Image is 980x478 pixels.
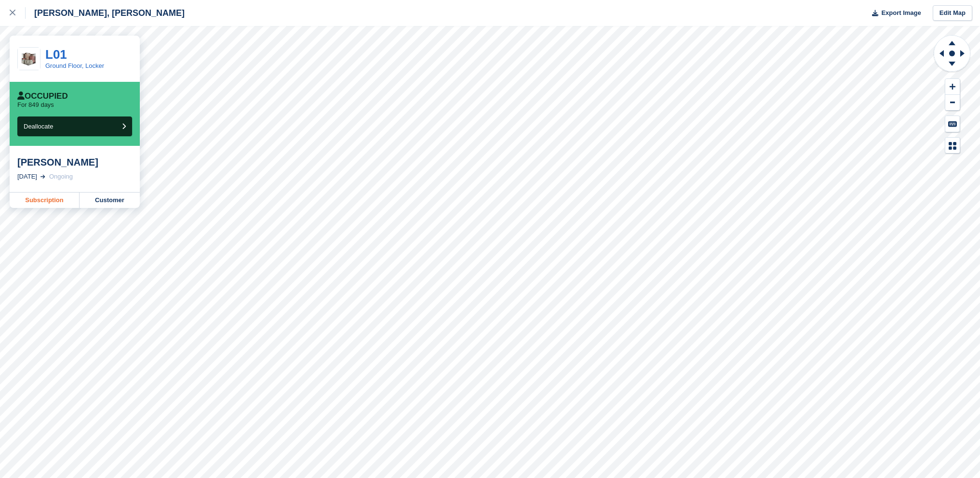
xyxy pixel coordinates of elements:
[945,116,960,132] button: Keyboard Shortcuts
[17,172,37,181] div: [DATE]
[17,156,132,168] div: [PERSON_NAME]
[24,123,53,130] span: Deallocate
[45,47,67,62] a: L01
[17,116,132,136] button: Deallocate
[945,138,960,154] button: Map Legend
[945,79,960,95] button: Zoom In
[18,48,40,70] img: Locker%20Medium%201%20-%20Plain.jpg
[45,62,104,69] a: Ground Floor, Locker
[49,172,73,181] div: Ongoing
[945,95,960,111] button: Zoom Out
[17,101,54,109] p: For 849 days
[10,193,80,208] a: Subscription
[17,91,68,101] div: Occupied
[933,5,972,21] a: Edit Map
[80,193,140,208] a: Customer
[866,5,921,21] button: Export Image
[26,7,185,19] div: [PERSON_NAME], [PERSON_NAME]
[881,8,921,18] span: Export Image
[40,175,45,179] img: arrow-right-light-icn-cde0832a797a2874e46488d9cf13f60e5c3a73dbe684e267c42b8395dfbc2abf.svg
